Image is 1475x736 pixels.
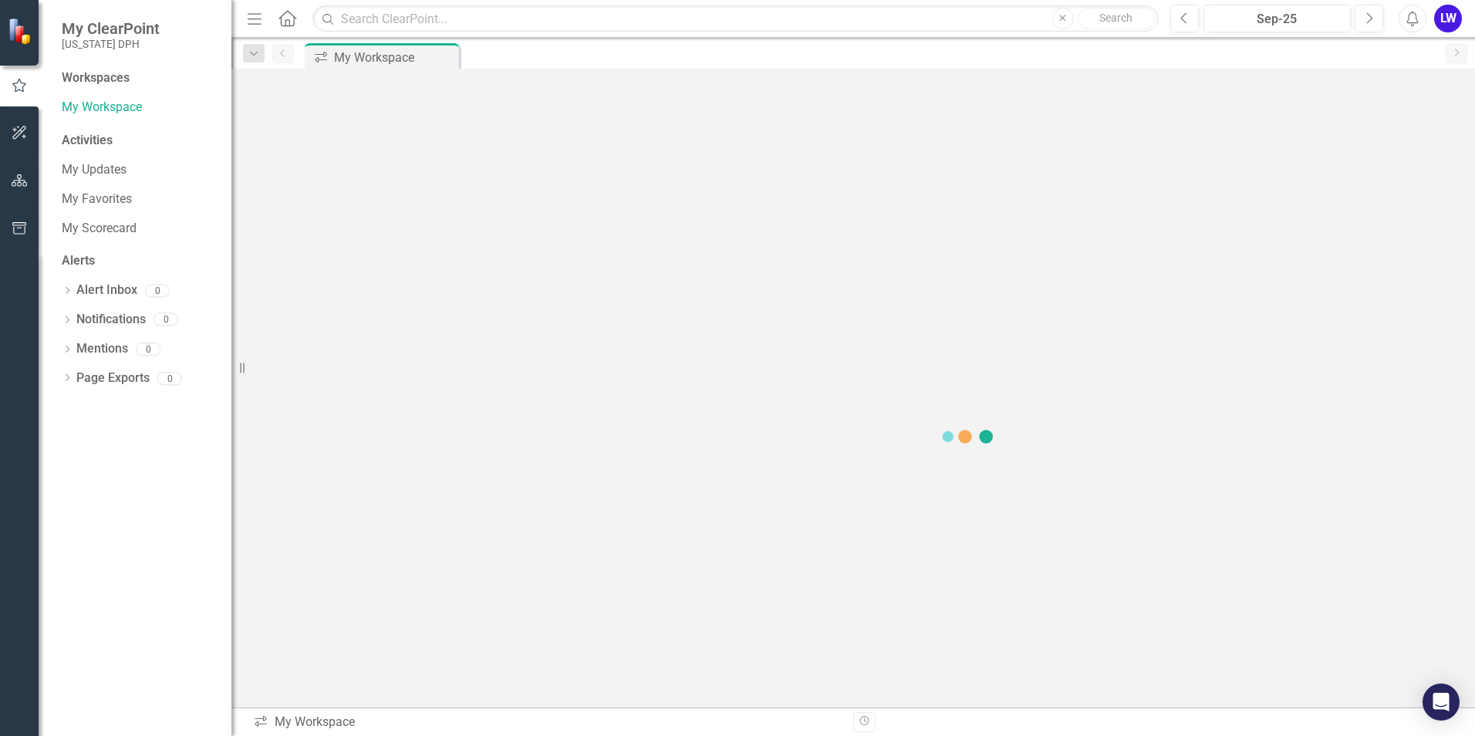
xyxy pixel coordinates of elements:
[334,48,455,67] div: My Workspace
[1423,684,1460,721] div: Open Intercom Messenger
[145,284,170,297] div: 0
[312,5,1159,32] input: Search ClearPoint...
[154,313,178,326] div: 0
[8,18,35,45] img: ClearPoint Strategy
[1203,5,1351,32] button: Sep-25
[62,69,130,87] div: Workspaces
[157,372,182,385] div: 0
[62,161,216,179] a: My Updates
[62,99,216,116] a: My Workspace
[1078,8,1155,29] button: Search
[76,282,137,299] a: Alert Inbox
[62,252,216,270] div: Alerts
[136,343,160,356] div: 0
[76,340,128,358] a: Mentions
[62,19,160,38] span: My ClearPoint
[1434,5,1462,32] button: LW
[253,714,842,731] div: My Workspace
[1209,10,1345,29] div: Sep-25
[62,220,216,238] a: My Scorecard
[62,191,216,208] a: My Favorites
[1099,12,1132,24] span: Search
[62,132,216,150] div: Activities
[62,38,160,50] small: [US_STATE] DPH
[76,370,150,387] a: Page Exports
[76,311,146,329] a: Notifications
